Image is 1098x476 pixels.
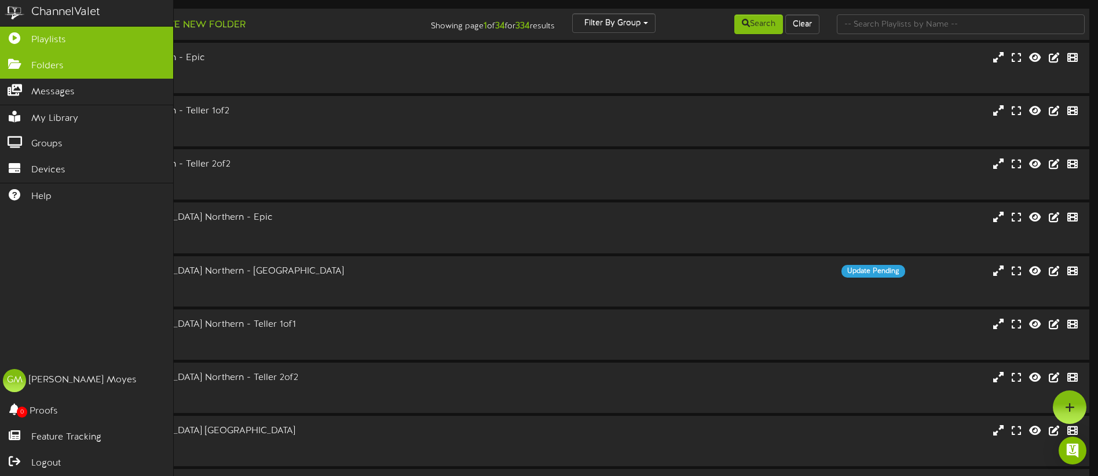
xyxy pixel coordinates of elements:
span: Help [31,190,52,204]
span: Playlists [31,34,66,47]
button: Create New Folder [134,18,249,32]
div: AZ - 056 - [GEOGRAPHIC_DATA] Northern - Teller 1of1 [46,318,467,331]
div: Showing page of for results [387,13,563,33]
span: Feature Tracking [31,431,101,444]
div: [PERSON_NAME] Moyes [29,374,137,387]
div: Landscape ( 16:9 ) [46,65,467,75]
span: Messages [31,86,75,99]
div: # 870 [46,128,467,138]
button: Filter By Group [572,13,656,33]
div: # 876 [46,75,467,84]
input: -- Search Playlists by Name -- [837,14,1085,34]
div: AZ - 033 - Mesa Southern - Teller 2of2 [46,158,467,171]
div: # 874 [46,341,467,351]
span: 0 [17,407,27,418]
div: AZ - 056 - [GEOGRAPHIC_DATA] Northern - Teller 2of2 [46,371,467,385]
div: Landscape ( 16:9 ) [46,118,467,128]
div: # 875 [46,394,467,404]
span: Proofs [30,405,58,418]
div: Landscape ( 16:9 ) [46,385,467,394]
div: # 871 [46,181,467,191]
span: Groups [31,138,63,151]
div: AZ - 056 - [GEOGRAPHIC_DATA] Northern - Epic [46,211,467,224]
span: Folders [31,60,64,73]
div: AZ - 033 - Mesa Southern - Teller 1of2 [46,105,467,118]
button: Search [734,14,783,34]
span: Devices [31,164,65,177]
div: Portrait ( 9:16 ) [46,278,467,287]
div: AZ - 056 - [GEOGRAPHIC_DATA] [GEOGRAPHIC_DATA] [46,425,467,438]
div: ChannelValet [31,4,100,21]
strong: 334 [515,21,530,31]
div: # 5649 [46,234,467,244]
strong: 34 [495,21,505,31]
div: # 5652 [46,448,467,457]
div: Landscape ( 16:9 ) [46,438,467,448]
div: Landscape ( 16:9 ) [46,331,467,341]
div: AZ - 033 - Mesa Southern - Epic [46,51,467,65]
button: Clear [785,14,819,34]
div: Open Intercom Messenger [1059,437,1086,464]
div: Landscape ( 16:9 ) [46,224,467,234]
div: AZ - 056 - [GEOGRAPHIC_DATA] Northern - [GEOGRAPHIC_DATA] [46,265,467,278]
strong: 1 [484,21,487,31]
div: Update Pending [841,265,905,278]
div: # 5650 [46,287,467,297]
div: GM [3,369,26,392]
span: Logout [31,457,61,470]
span: My Library [31,112,78,126]
div: Landscape ( 16:9 ) [46,171,467,181]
